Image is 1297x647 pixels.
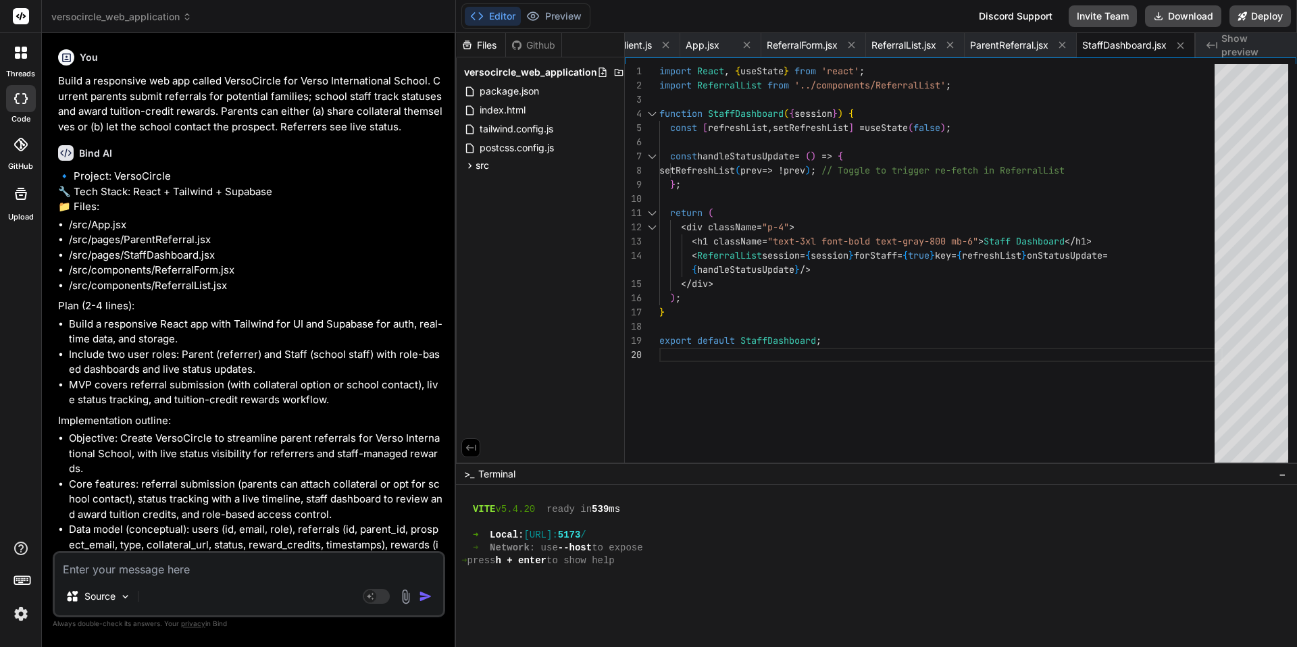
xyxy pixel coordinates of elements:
[461,554,467,567] span: ➜
[69,317,442,347] li: Build a responsive React app with Tailwind for UI and Supabase for auth, real-time data, and stor...
[686,221,757,233] span: div className
[692,235,697,247] span: <
[670,207,703,219] span: return
[811,164,816,176] span: ;
[478,83,540,99] span: package.json
[697,249,762,261] span: ReferralList
[546,554,615,567] span: to show help
[908,122,913,134] span: (
[69,347,442,378] li: Include two user roles: Parent (referrer) and Staff (school staff) with role-based dashboards and...
[676,292,681,304] span: ;
[478,121,555,137] span: tailwind.config.js
[478,102,527,118] span: index.html
[724,65,730,77] span: ,
[957,249,962,261] span: {
[79,147,112,160] h6: Bind AI
[625,93,642,107] div: 3
[848,107,854,120] span: {
[120,591,131,602] img: Pick Models
[767,79,789,91] span: from
[592,542,643,554] span: to expose
[659,306,665,318] span: }
[1229,5,1291,27] button: Deploy
[670,292,676,304] span: )
[697,235,762,247] span: h1 className
[9,602,32,625] img: settings
[811,249,848,261] span: session
[735,65,740,77] span: {
[794,150,800,162] span: =
[794,107,832,120] span: session
[848,122,854,134] span: ]
[521,7,587,26] button: Preview
[784,164,805,176] span: prev
[473,503,496,516] span: VITE
[80,51,98,64] h6: You
[708,278,713,290] span: >
[1021,249,1027,261] span: }
[181,619,205,627] span: privacy
[681,221,686,233] span: <
[962,249,1021,261] span: refreshList
[762,164,773,176] span: =>
[478,467,515,481] span: Terminal
[609,503,620,516] span: ms
[946,122,951,134] span: ;
[816,334,821,346] span: ;
[762,235,767,247] span: =
[1016,235,1065,247] span: Dashboard
[495,503,535,516] span: v5.4.20
[506,38,561,52] div: Github
[913,122,940,134] span: false
[625,64,642,78] div: 1
[625,149,642,163] div: 7
[643,206,661,220] div: Click to collapse the range.
[940,122,946,134] span: )
[69,431,442,477] li: Objective: Create VersoCircle to streamline parent referrals for Verso International School, with...
[821,164,1065,176] span: // Toggle to trigger re-fetch in ReferralList
[697,65,724,77] span: React
[473,542,478,554] span: ➜
[740,65,784,77] span: useState
[789,221,794,233] span: >
[659,334,692,346] span: export
[625,178,642,192] div: 9
[625,348,642,362] div: 20
[838,150,843,162] span: {
[530,542,558,554] span: : use
[625,121,642,135] div: 5
[811,150,816,162] span: )
[789,107,794,120] span: {
[800,263,811,276] span: />
[58,74,442,134] p: Build a responsive web app called VersoCircle for Verso International School. Current parents sub...
[1082,38,1167,52] span: StaffDashboard.jsx
[697,79,762,91] span: ReferralList
[1102,249,1108,261] span: =
[456,38,505,52] div: Files
[805,249,811,261] span: {
[69,248,442,263] li: /src/pages/StaffDashboard.jsx
[670,150,697,162] span: const
[908,249,930,261] span: true
[625,107,642,121] div: 4
[767,122,773,134] span: ,
[524,529,557,542] span: [URL]:
[69,217,442,233] li: /src/App.jsx
[8,211,34,223] label: Upload
[805,164,811,176] span: )
[794,263,800,276] span: }
[970,38,1048,52] span: ParentReferral.jsx
[558,529,581,542] span: 5173
[848,249,854,261] span: }
[692,249,697,261] span: <
[625,277,642,291] div: 15
[419,590,432,603] img: icon
[643,149,661,163] div: Click to collapse the range.
[643,220,661,234] div: Click to collapse the range.
[592,503,609,516] span: 539
[951,249,957,261] span: =
[1276,463,1289,485] button: −
[625,291,642,305] div: 16
[1027,249,1102,261] span: onStatusUpdate
[708,207,713,219] span: (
